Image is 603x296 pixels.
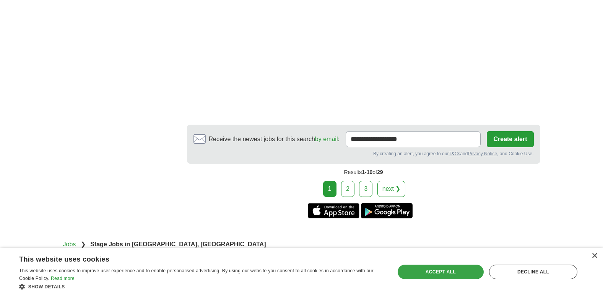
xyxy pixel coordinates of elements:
a: Get the iPhone app [308,203,359,218]
button: Create alert [487,131,533,147]
span: 29 [377,169,383,175]
a: 3 [359,181,372,197]
span: ❯ [81,241,86,247]
a: 2 [341,181,354,197]
a: T&Cs [449,151,460,156]
span: 1-10 [362,169,372,175]
div: Results of [187,164,540,181]
div: Show details [19,283,384,290]
div: 1 [323,181,336,197]
div: By creating an alert, you agree to our and , and Cookie Use. [193,150,534,157]
div: Decline all [489,265,577,279]
div: Close [592,253,597,259]
a: next ❯ [377,181,406,197]
a: by email [315,136,338,142]
div: Accept all [398,265,484,279]
strong: Stage Jobs in [GEOGRAPHIC_DATA], [GEOGRAPHIC_DATA] [90,241,266,247]
a: Get the Android app [361,203,413,218]
div: This website uses cookies [19,252,365,264]
span: Receive the newest jobs for this search : [209,135,340,144]
a: Privacy Notice [468,151,497,156]
a: Jobs [63,241,76,247]
span: Show details [28,284,65,289]
span: This website uses cookies to improve user experience and to enable personalised advertising. By u... [19,268,374,281]
a: Read more, opens a new window [51,276,75,281]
